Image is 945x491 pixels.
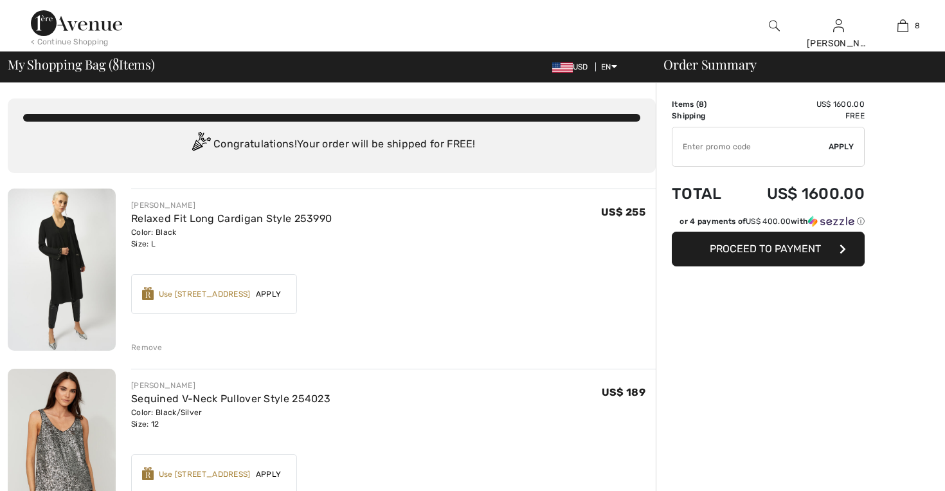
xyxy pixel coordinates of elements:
span: Apply [251,288,287,300]
td: Free [737,110,865,122]
span: My Shopping Bag ( Items) [8,58,155,71]
img: My Info [833,18,844,33]
span: US$ 189 [602,386,645,398]
div: Use [STREET_ADDRESS] [159,468,251,480]
div: [PERSON_NAME] [131,380,330,391]
button: Proceed to Payment [672,232,865,266]
img: US Dollar [552,62,573,73]
span: US$ 400.00 [746,217,791,226]
img: Reward-Logo.svg [142,287,154,300]
a: 8 [871,18,934,33]
td: US$ 1600.00 [737,98,865,110]
a: Sequined V-Neck Pullover Style 254023 [131,393,330,405]
div: Congratulations! Your order will be shipped for FREE! [23,132,640,158]
span: Proceed to Payment [710,243,821,255]
input: Promo code [672,127,829,166]
td: US$ 1600.00 [737,172,865,216]
div: < Continue Shopping [31,36,109,48]
span: Apply [829,141,854,153]
img: search the website [769,18,780,33]
td: Total [672,172,737,216]
img: 1ère Avenue [31,10,122,36]
div: Order Summary [648,58,937,71]
td: Items ( ) [672,98,737,110]
span: 8 [699,100,704,109]
div: [PERSON_NAME] [131,199,332,211]
img: Relaxed Fit Long Cardigan Style 253990 [8,189,116,351]
img: Reward-Logo.svg [142,467,154,480]
span: 8 [113,55,119,71]
div: or 4 payments of with [679,216,865,227]
span: Apply [251,468,287,480]
div: Use [STREET_ADDRESS] [159,288,251,300]
img: Congratulation2.svg [188,132,213,158]
span: EN [601,62,617,71]
div: Color: Black/Silver Size: 12 [131,407,330,430]
div: or 4 payments ofUS$ 400.00withSezzle Click to learn more about Sezzle [672,216,865,232]
div: Color: Black Size: L [131,227,332,250]
img: My Bag [897,18,908,33]
a: Relaxed Fit Long Cardigan Style 253990 [131,212,332,225]
div: Remove [131,342,163,353]
td: Shipping [672,110,737,122]
span: US$ 255 [601,206,645,218]
a: Sign In [833,19,844,32]
div: [PERSON_NAME] [807,37,870,50]
span: USD [552,62,593,71]
span: 8 [915,20,920,32]
img: Sezzle [808,216,854,227]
